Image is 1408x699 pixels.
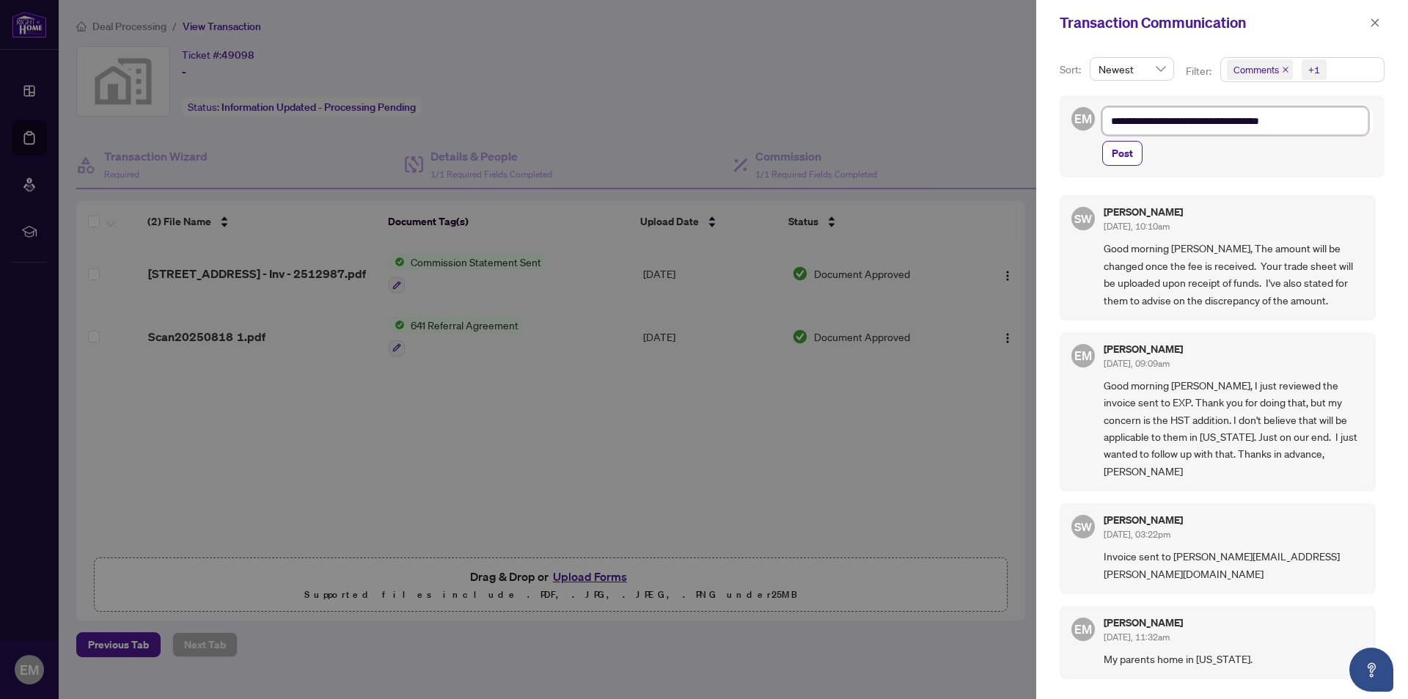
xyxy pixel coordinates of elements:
div: Transaction Communication [1060,12,1365,34]
span: Newest [1099,58,1165,80]
span: SW [1074,210,1093,228]
button: Post [1102,141,1143,166]
h5: [PERSON_NAME] [1104,344,1183,354]
span: [DATE], 09:09am [1104,358,1170,369]
h5: [PERSON_NAME] [1104,207,1183,217]
h5: [PERSON_NAME] [1104,618,1183,628]
span: Comments [1233,62,1279,77]
span: close [1282,66,1289,73]
span: Post [1112,142,1133,165]
p: Sort: [1060,62,1084,78]
span: [DATE], 03:22pm [1104,529,1170,540]
span: Invoice sent to [PERSON_NAME][EMAIL_ADDRESS][PERSON_NAME][DOMAIN_NAME] [1104,548,1364,582]
span: EM [1074,620,1092,639]
span: EM [1074,346,1092,365]
span: Comments [1227,59,1293,80]
span: Good morning [PERSON_NAME], I just reviewed the invoice sent to EXP. Thank you for doing that, bu... [1104,377,1364,480]
button: Open asap [1349,648,1393,692]
span: EM [1074,109,1092,128]
p: Filter: [1186,63,1214,79]
span: close [1370,18,1380,28]
span: SW [1074,518,1093,536]
div: +1 [1308,62,1320,77]
h5: [PERSON_NAME] [1104,515,1183,525]
span: My parents home in [US_STATE]. [1104,651,1364,667]
span: Good morning [PERSON_NAME], The amount will be changed once the fee is received. Your trade sheet... [1104,240,1364,309]
span: [DATE], 11:32am [1104,632,1170,643]
span: [DATE], 10:10am [1104,221,1170,232]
